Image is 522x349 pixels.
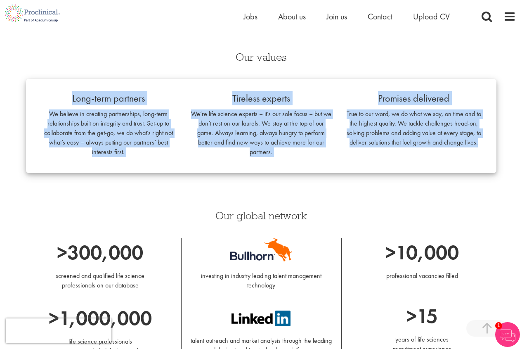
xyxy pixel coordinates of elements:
a: Jobs [243,11,257,22]
a: About us [278,11,306,22]
p: Tireless experts [191,91,331,105]
p: >1,000,000 [26,304,175,333]
img: Chatbot [495,322,520,347]
p: Long-term partners [38,91,179,105]
p: >10,000 [348,238,496,267]
span: 1 [495,322,502,329]
p: We’re life science experts – it’s our sole focus – but we don’t rest on our laurels. We stay at t... [191,109,331,157]
a: Upload CV [413,11,450,22]
p: professional vacancies filled [348,271,496,281]
a: Join us [326,11,347,22]
h3: Our global network [26,210,496,221]
iframe: reCAPTCHA [6,318,111,343]
p: We believe in creating partnerships, long-term relationships built on integrity and trust. Set-up... [38,109,179,157]
img: Bullhorn [230,238,292,261]
p: >15 [348,302,496,331]
p: investing in industry leading talent management technology [188,261,335,290]
a: Contact [368,11,392,22]
h3: Our values [26,52,496,62]
p: >300,000 [26,238,175,267]
p: screened and qualified life science professionals on our database [26,271,175,290]
img: LinkedIn [231,311,291,326]
p: Promises delivered [344,91,484,105]
p: True to our word, we do what we say, on time and to the highest quality. We tackle challenges hea... [344,109,484,147]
